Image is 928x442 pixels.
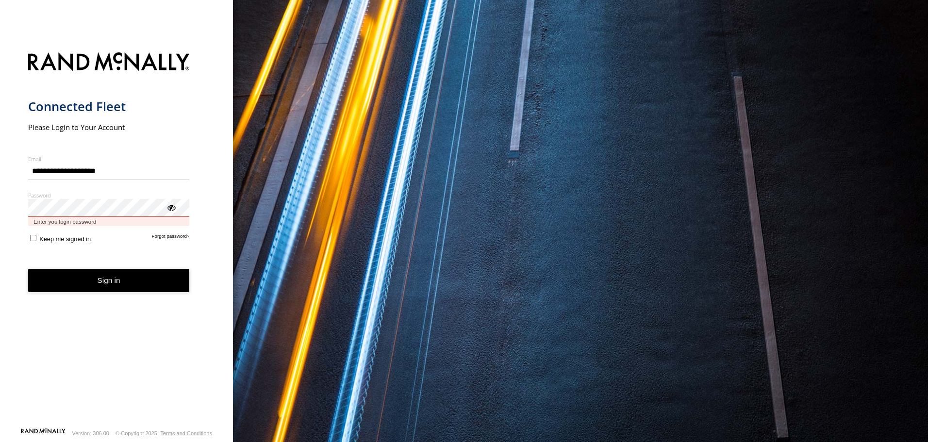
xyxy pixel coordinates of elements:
span: Enter you login password [28,217,190,226]
img: Rand McNally [28,50,190,75]
h2: Please Login to Your Account [28,122,190,132]
a: Forgot password? [152,233,190,243]
form: main [28,47,205,427]
span: Keep me signed in [39,235,91,243]
a: Visit our Website [21,428,66,438]
h1: Connected Fleet [28,98,190,115]
input: Keep me signed in [30,235,36,241]
a: Terms and Conditions [161,430,212,436]
div: © Copyright 2025 - [116,430,212,436]
div: ViewPassword [166,202,176,212]
label: Email [28,155,190,163]
button: Sign in [28,269,190,293]
div: Version: 306.00 [72,430,109,436]
label: Password [28,192,190,199]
